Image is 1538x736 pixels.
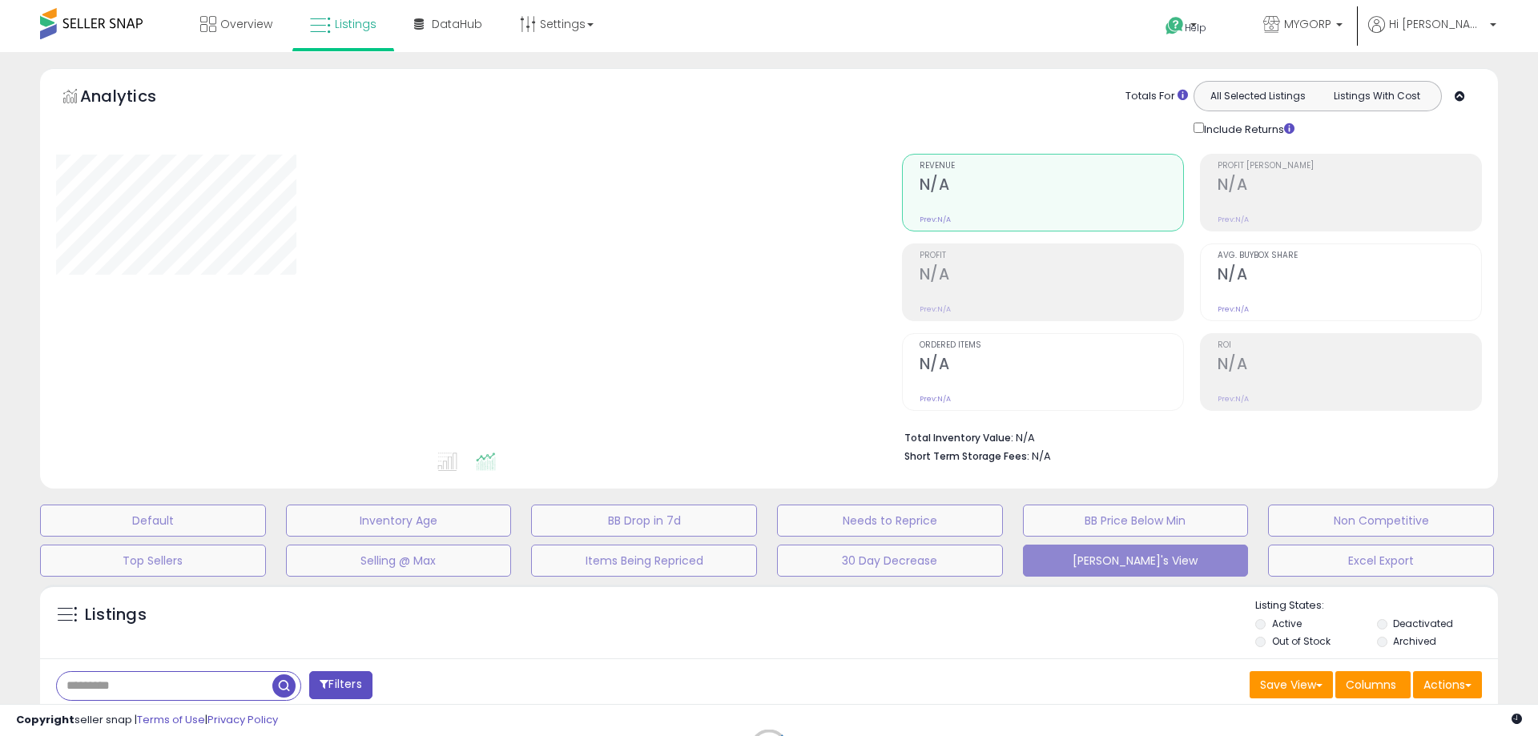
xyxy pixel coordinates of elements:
div: Totals For [1125,89,1188,104]
a: Help [1153,4,1238,52]
button: 30 Day Decrease [777,545,1003,577]
button: Non Competitive [1268,505,1494,537]
button: BB Price Below Min [1023,505,1249,537]
span: DataHub [432,16,482,32]
h2: N/A [1218,265,1481,287]
button: Top Sellers [40,545,266,577]
small: Prev: N/A [1218,215,1249,224]
button: BB Drop in 7d [531,505,757,537]
small: Prev: N/A [920,394,951,404]
b: Total Inventory Value: [904,431,1013,444]
button: Default [40,505,266,537]
li: N/A [904,427,1470,446]
small: Prev: N/A [1218,304,1249,314]
button: Selling @ Max [286,545,512,577]
h2: N/A [920,175,1183,197]
button: All Selected Listings [1198,86,1318,107]
span: Hi [PERSON_NAME] [1389,16,1485,32]
h2: N/A [920,265,1183,287]
span: ROI [1218,341,1481,350]
h2: N/A [920,355,1183,376]
span: Help [1185,21,1206,34]
h5: Analytics [80,85,187,111]
button: [PERSON_NAME]'s View [1023,545,1249,577]
div: Include Returns [1182,119,1314,138]
small: Prev: N/A [1218,394,1249,404]
button: Listings With Cost [1317,86,1436,107]
button: Excel Export [1268,545,1494,577]
span: Ordered Items [920,341,1183,350]
span: MYGORP [1284,16,1331,32]
h2: N/A [1218,355,1481,376]
b: Short Term Storage Fees: [904,449,1029,463]
small: Prev: N/A [920,304,951,314]
a: Hi [PERSON_NAME] [1368,16,1496,52]
button: Needs to Reprice [777,505,1003,537]
span: Revenue [920,162,1183,171]
span: Profit [PERSON_NAME] [1218,162,1481,171]
h2: N/A [1218,175,1481,197]
span: N/A [1032,448,1051,464]
button: Inventory Age [286,505,512,537]
span: Avg. Buybox Share [1218,251,1481,260]
span: Listings [335,16,376,32]
span: Overview [220,16,272,32]
span: Profit [920,251,1183,260]
i: Get Help [1165,16,1185,36]
div: seller snap | | [16,713,278,728]
small: Prev: N/A [920,215,951,224]
strong: Copyright [16,712,74,727]
button: Items Being Repriced [531,545,757,577]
